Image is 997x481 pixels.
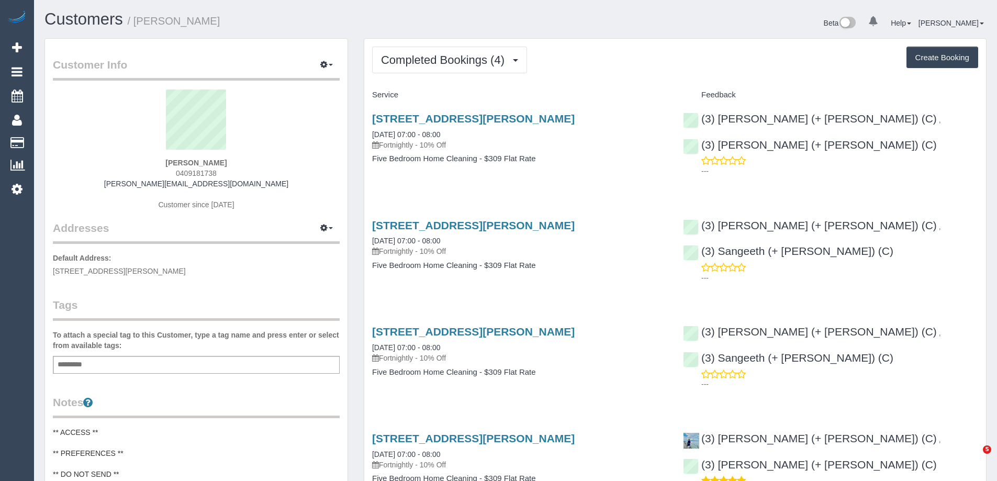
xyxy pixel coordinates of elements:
[176,169,217,177] span: 0409181738
[372,237,440,245] a: [DATE] 07:00 - 08:00
[372,343,440,352] a: [DATE] 07:00 - 08:00
[683,245,893,257] a: (3) Sangeeth (+ [PERSON_NAME]) (C)
[53,267,186,275] span: [STREET_ADDRESS][PERSON_NAME]
[104,180,288,188] a: [PERSON_NAME][EMAIL_ADDRESS][DOMAIN_NAME]
[53,253,111,263] label: Default Address:
[6,10,27,25] img: Automaid Logo
[372,460,667,470] p: Fortnightly - 10% Off
[684,433,699,449] img: (3) Arifin (+ Fatema) (C)
[683,113,937,125] a: (3) [PERSON_NAME] (+ [PERSON_NAME]) (C)
[372,47,527,73] button: Completed Bookings (4)
[683,432,937,444] a: (3) [PERSON_NAME] (+ [PERSON_NAME]) (C)
[683,219,937,231] a: (3) [PERSON_NAME] (+ [PERSON_NAME]) (C)
[372,130,440,139] a: [DATE] 07:00 - 08:00
[683,326,937,338] a: (3) [PERSON_NAME] (+ [PERSON_NAME]) (C)
[53,330,340,351] label: To attach a special tag to this Customer, type a tag name and press enter or select from availabl...
[683,352,893,364] a: (3) Sangeeth (+ [PERSON_NAME]) (C)
[918,19,984,27] a: [PERSON_NAME]
[683,139,937,151] a: (3) [PERSON_NAME] (+ [PERSON_NAME]) (C)
[906,47,978,69] button: Create Booking
[372,432,575,444] a: [STREET_ADDRESS][PERSON_NAME]
[939,116,941,124] span: ,
[983,445,991,454] span: 5
[939,222,941,231] span: ,
[701,379,978,389] p: ---
[372,113,575,125] a: [STREET_ADDRESS][PERSON_NAME]
[372,353,667,363] p: Fortnightly - 10% Off
[701,166,978,176] p: ---
[53,297,340,321] legend: Tags
[372,450,440,458] a: [DATE] 07:00 - 08:00
[53,57,340,81] legend: Customer Info
[372,261,667,270] h4: Five Bedroom Home Cleaning - $309 Flat Rate
[158,200,234,209] span: Customer since [DATE]
[372,219,575,231] a: [STREET_ADDRESS][PERSON_NAME]
[683,458,937,471] a: (3) [PERSON_NAME] (+ [PERSON_NAME]) (C)
[372,140,667,150] p: Fortnightly - 10% Off
[961,445,987,471] iframe: Intercom live chat
[683,91,978,99] h4: Feedback
[128,15,220,27] small: / [PERSON_NAME]
[701,273,978,283] p: ---
[372,246,667,256] p: Fortnightly - 10% Off
[372,154,667,163] h4: Five Bedroom Home Cleaning - $309 Flat Rate
[939,329,941,337] span: ,
[891,19,911,27] a: Help
[381,53,510,66] span: Completed Bookings (4)
[372,368,667,377] h4: Five Bedroom Home Cleaning - $309 Flat Rate
[372,326,575,338] a: [STREET_ADDRESS][PERSON_NAME]
[44,10,123,28] a: Customers
[53,395,340,418] legend: Notes
[165,159,227,167] strong: [PERSON_NAME]
[838,17,856,30] img: New interface
[939,435,941,444] span: ,
[372,91,667,99] h4: Service
[824,19,856,27] a: Beta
